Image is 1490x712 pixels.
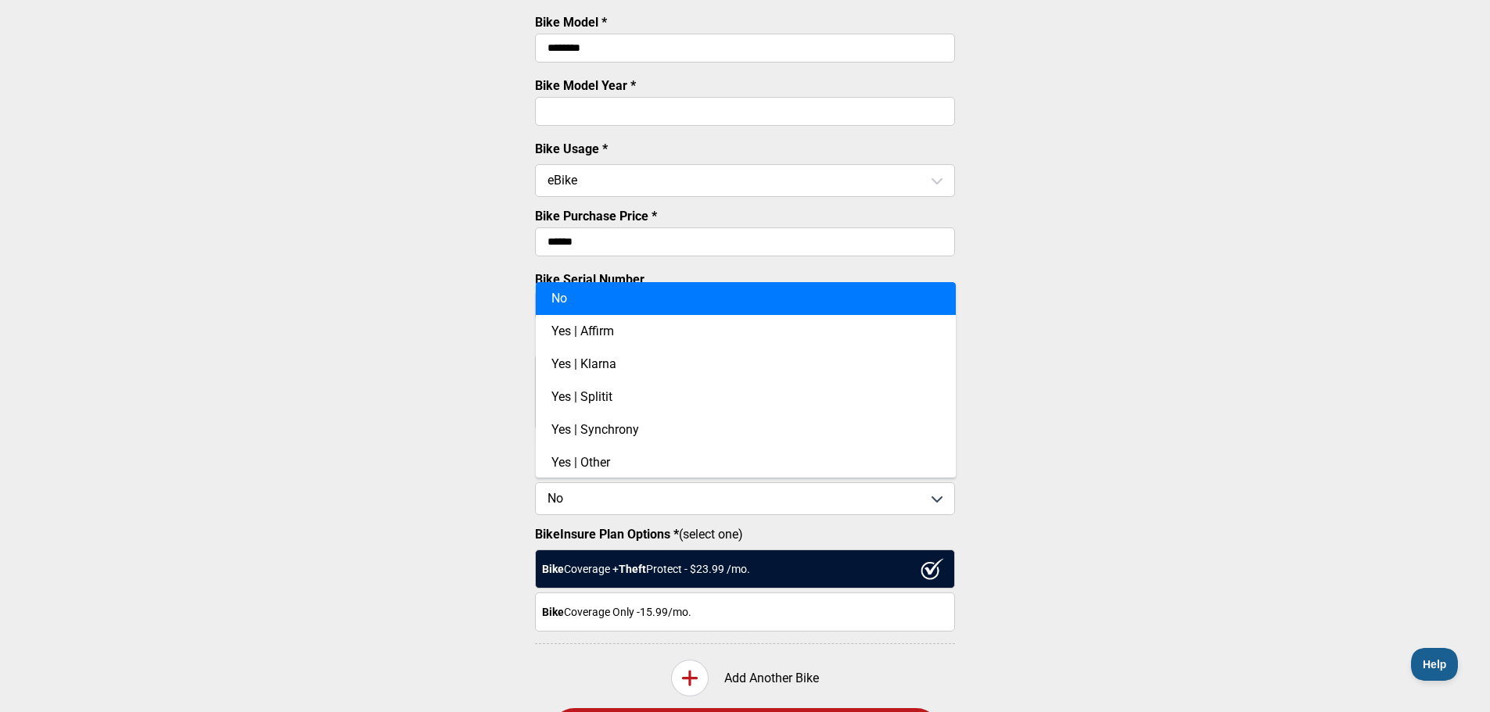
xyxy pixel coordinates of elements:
[535,460,668,474] label: Is The Bike Financed? *
[535,429,955,448] p: Please enter each non-stock bike accessory on a separate line
[921,558,944,580] img: ux1sgP1Haf775SAghJI38DyDlYP+32lKFAAAAAElFTkSuQmCC
[535,527,679,542] strong: BikeInsure Plan Options *
[536,381,956,413] div: Yes | Splitit
[542,606,564,618] strong: Bike
[535,660,955,696] div: Add Another Bike
[1411,648,1459,681] iframe: Toggle Customer Support
[536,348,956,381] div: Yes | Klarna
[542,563,564,575] strong: Bike
[535,209,657,224] label: Bike Purchase Price *
[619,563,646,575] strong: Theft
[535,141,608,156] label: Bike Usage *
[535,272,644,287] label: Bike Serial Number
[535,549,955,589] div: Coverage + Protect - $ 23.99 /mo.
[535,78,636,93] label: Bike Model Year *
[535,335,655,350] label: List Bike Accessories
[536,446,956,479] div: Yes | Other
[535,592,955,631] div: Coverage Only - 15.99 /mo.
[536,413,956,446] div: Yes | Synchrony
[536,315,956,348] div: Yes | Affirm
[535,15,607,30] label: Bike Model *
[536,282,956,315] div: No
[535,527,955,542] label: (select one)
